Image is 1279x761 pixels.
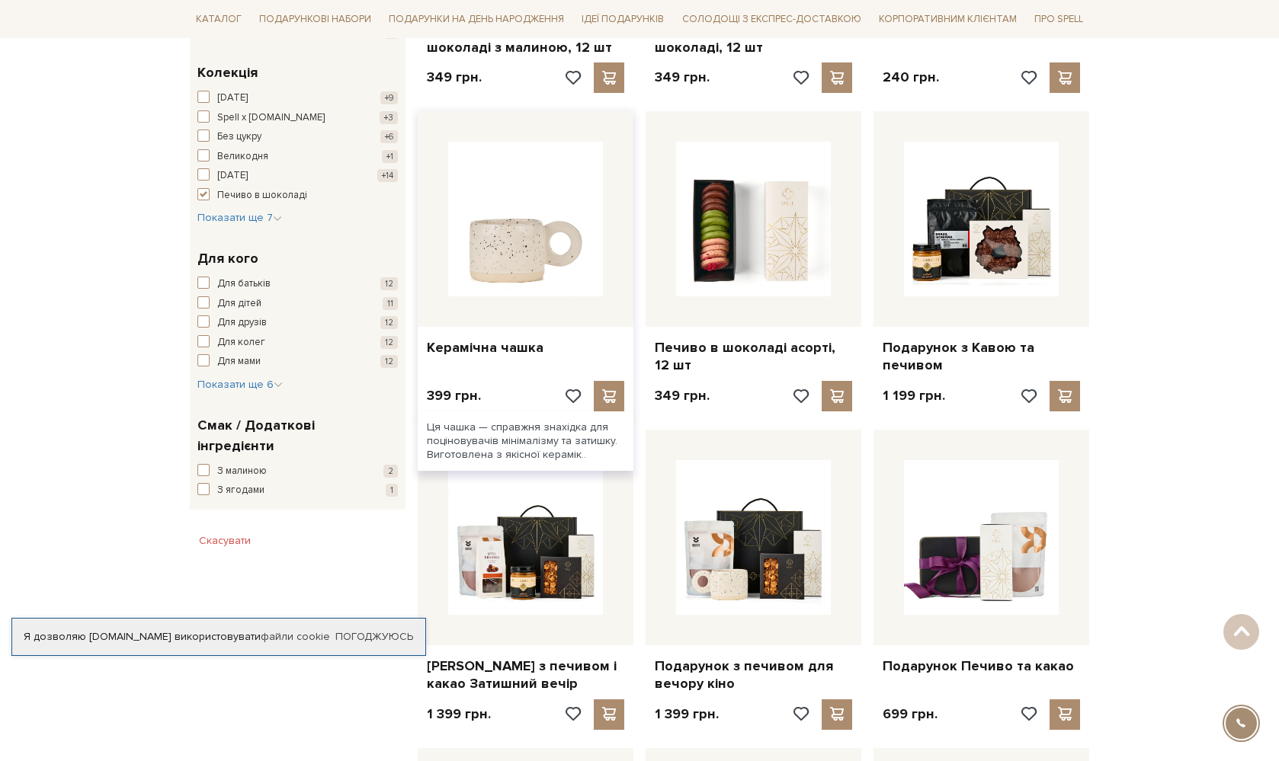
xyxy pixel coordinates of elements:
[386,484,398,497] span: 1
[197,62,258,83] span: Колекція
[217,129,261,145] span: Без цукру
[197,296,398,312] button: Для дітей 11
[197,464,398,479] button: З малиною 2
[448,142,603,296] img: Керамічна чашка
[655,69,710,86] p: 349 грн.
[190,8,248,31] a: Каталог
[383,465,398,478] span: 2
[217,149,268,165] span: Великодня
[217,91,248,106] span: [DATE]
[217,296,261,312] span: Для дітей
[883,339,1080,375] a: Подарунок з Кавою та печивом
[197,110,398,126] button: Spell x [DOMAIN_NAME] +3
[197,149,398,165] button: Великодня +1
[427,657,624,693] a: [PERSON_NAME] з печивом і какао Затишний вечір
[427,387,481,404] p: 399 грн.
[883,657,1080,675] a: Подарунок Печиво та какао
[380,130,398,143] span: +6
[197,188,398,203] button: Печиво в шоколаді
[575,8,670,31] a: Ідеї подарунків
[197,211,282,224] span: Показати ще 7
[873,8,1023,31] a: Корпоративним клієнтам
[197,168,398,184] button: [DATE] +14
[676,6,867,32] a: Солодощі з експрес-доставкою
[197,277,398,292] button: Для батьків 12
[427,339,624,357] a: Керамічна чашка
[383,297,398,310] span: 11
[197,315,398,331] button: Для друзів 12
[253,8,377,31] a: Подарункові набори
[197,415,394,456] span: Смак / Додаткові інгредієнти
[190,529,260,553] button: Скасувати
[197,91,398,106] button: [DATE] +9
[883,69,939,86] p: 240 грн.
[197,335,398,350] button: Для колег 12
[380,336,398,349] span: 12
[383,8,570,31] a: Подарунки на День народження
[197,354,398,369] button: Для мами 12
[655,705,719,723] p: 1 399 грн.
[655,657,852,693] a: Подарунок з печивом для вечору кіно
[217,110,325,126] span: Spell x [DOMAIN_NAME]
[380,316,398,329] span: 12
[380,355,398,368] span: 12
[217,277,271,292] span: Для батьків
[217,188,307,203] span: Печиво в шоколаді
[197,129,398,145] button: Без цукру +6
[883,387,945,404] p: 1 199 грн.
[197,377,283,392] button: Показати ще 6
[217,315,267,331] span: Для друзів
[12,630,425,644] div: Я дозволяю [DOMAIN_NAME] використовувати
[1028,8,1089,31] a: Про Spell
[217,464,267,479] span: З малиною
[655,387,710,404] p: 349 грн.
[197,248,258,269] span: Для кого
[382,150,398,163] span: +1
[380,91,398,104] span: +9
[384,26,398,39] span: 7
[655,339,852,375] a: Печиво в шоколаді асорті, 12 шт
[217,168,248,184] span: [DATE]
[197,483,398,498] button: З ягодами 1
[427,705,491,723] p: 1 399 грн.
[197,378,283,391] span: Показати ще 6
[380,277,398,290] span: 12
[197,210,282,225] button: Показати ще 7
[427,21,624,56] a: Вершкове печиво в білому шоколаді з малиною, 12 шт
[380,111,398,124] span: +3
[883,705,938,723] p: 699 грн.
[427,69,482,86] p: 349 грн.
[217,483,264,498] span: З ягодами
[377,169,398,182] span: +14
[335,630,413,644] a: Погоджуюсь
[217,335,265,350] span: Для колег
[217,354,261,369] span: Для мами
[418,411,633,472] div: Ця чашка — справжня знахідка для поціновувачів мінімалізму та затишку. Виготовлена з якісної кера...
[261,630,330,643] a: файли cookie
[655,21,852,56] a: Вершкове печиво в матча-шоколаді, 12 шт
